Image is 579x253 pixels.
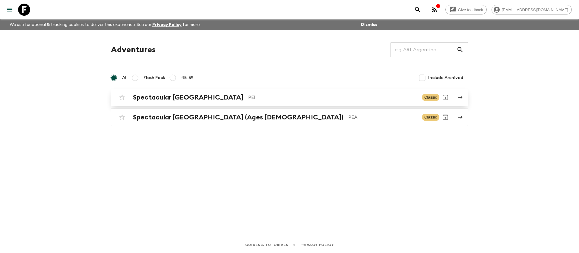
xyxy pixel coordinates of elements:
button: Archive [439,91,451,103]
h2: Spectacular [GEOGRAPHIC_DATA] [133,93,243,101]
button: Dismiss [359,21,379,29]
span: Flash Pack [144,75,165,81]
input: e.g. AR1, Argentina [391,41,457,58]
button: menu [4,4,16,16]
div: [EMAIL_ADDRESS][DOMAIN_NAME] [492,5,572,14]
span: Include Archived [428,75,463,81]
a: Give feedback [445,5,487,14]
h2: Spectacular [GEOGRAPHIC_DATA] (Ages [DEMOGRAPHIC_DATA]) [133,113,343,121]
span: Classic [422,94,439,101]
span: Classic [422,114,439,121]
h1: Adventures [111,44,156,56]
span: 45-59 [181,75,194,81]
span: [EMAIL_ADDRESS][DOMAIN_NAME] [498,8,571,12]
button: search adventures [412,4,424,16]
p: PE1 [248,94,417,101]
span: All [122,75,128,81]
a: Privacy Policy [300,242,334,248]
p: PEA [348,114,417,121]
a: Spectacular [GEOGRAPHIC_DATA]PE1ClassicArchive [111,89,468,106]
button: Archive [439,111,451,123]
a: Guides & Tutorials [245,242,288,248]
a: Spectacular [GEOGRAPHIC_DATA] (Ages [DEMOGRAPHIC_DATA])PEAClassicArchive [111,109,468,126]
a: Privacy Policy [152,23,182,27]
span: Give feedback [455,8,486,12]
p: We use functional & tracking cookies to deliver this experience. See our for more. [7,19,203,30]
